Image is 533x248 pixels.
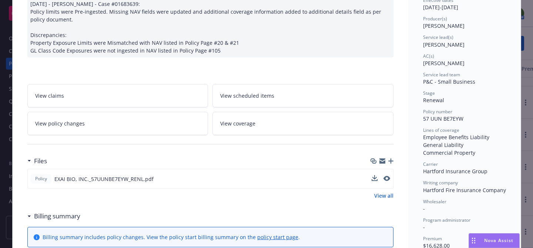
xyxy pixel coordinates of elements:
a: View claims [27,84,208,107]
span: Policy [34,175,48,182]
div: Employee Benefits Liability [423,133,506,141]
span: Nova Assist [484,237,513,244]
h3: Files [34,156,47,166]
div: Commercial Property [423,149,506,157]
button: preview file [383,176,390,181]
div: Files [27,156,47,166]
h3: Billing summary [34,211,80,221]
a: View scheduled items [212,84,393,107]
span: P&C - Small Business [423,78,475,85]
span: [PERSON_NAME] [423,22,465,29]
span: Service lead team [423,71,460,78]
span: Program administrator [423,217,470,223]
div: Billing summary includes policy changes. View the policy start billing summary on the . [43,233,300,241]
span: Policy number [423,108,452,115]
span: [PERSON_NAME] [423,41,465,48]
span: Lines of coverage [423,127,459,133]
span: View scheduled items [220,92,274,100]
div: General Liability [423,141,506,149]
span: View policy changes [35,120,85,127]
a: View all [374,192,393,200]
span: Carrier [423,161,438,167]
span: View claims [35,92,64,100]
a: View coverage [212,112,393,135]
div: Drag to move [469,234,478,248]
span: EXAI BIO, INC._57UUNBE7EYW_RENL.pdf [54,175,154,183]
span: 57 UUN BE7EYW [423,115,463,122]
a: View policy changes [27,112,208,135]
span: [PERSON_NAME] [423,60,465,67]
button: download file [372,175,378,181]
span: Stage [423,90,435,96]
span: - [423,224,425,231]
button: preview file [383,175,390,183]
span: Producer(s) [423,16,447,22]
span: Writing company [423,180,458,186]
span: Wholesaler [423,198,446,205]
span: Premium [423,235,442,242]
div: Billing summary [27,211,80,221]
span: Service lead(s) [423,34,453,40]
span: Hartford Insurance Group [423,168,487,175]
span: AC(s) [423,53,434,59]
span: View coverage [220,120,255,127]
button: Nova Assist [469,233,520,248]
button: download file [372,175,378,183]
span: Renewal [423,97,444,104]
a: policy start page [257,234,298,241]
span: - [423,205,425,212]
span: Hartford Fire Insurance Company [423,187,506,194]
